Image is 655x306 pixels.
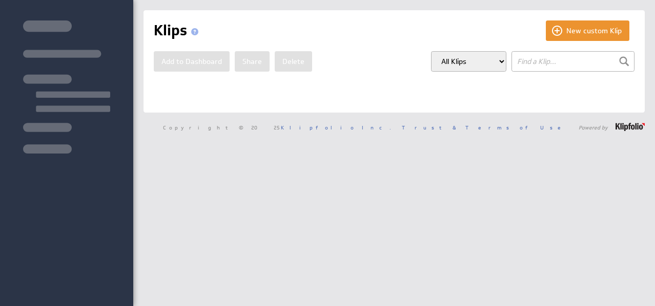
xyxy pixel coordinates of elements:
[402,124,568,131] a: Trust & Terms of Use
[23,20,110,154] img: skeleton-sidenav.svg
[154,51,230,72] button: Add to Dashboard
[281,124,391,131] a: Klipfolio Inc.
[511,51,634,72] input: Find a Klip...
[154,20,202,41] h1: Klips
[275,51,312,72] button: Delete
[579,125,608,130] span: Powered by
[616,123,645,131] img: logo-footer.png
[546,20,629,41] button: New custom Klip
[235,51,270,72] button: Share
[163,125,391,130] span: Copyright © 2025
